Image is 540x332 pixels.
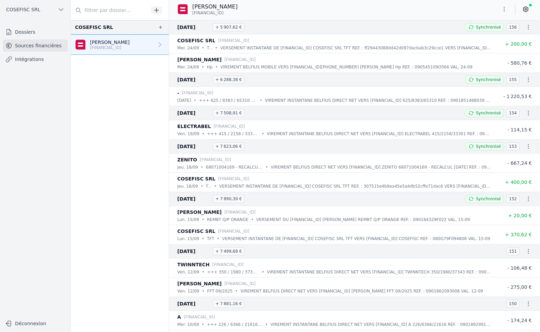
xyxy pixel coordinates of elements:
p: [PERSON_NAME] [192,3,238,11]
p: VIREMENT BELFIUS DIRECT NET VERS [FINANCIAL_ID] ZENITO 68071004169 - RECALCUL [DATE] REF. : 09018... [271,164,491,171]
p: ven. 12/09 [177,288,199,295]
p: VERSEMENT INSTANTANE DE [FINANCIAL_ID] COSEFISC SRL TFT REF. : 307515e4b9ea45e5a4db52cffe71dac6 V... [219,183,491,190]
p: ven. 19/09 [177,130,199,137]
div: • [261,130,264,137]
p: +++ 226 / 6366 / 21616 +++ [207,321,262,328]
p: Hp [207,64,213,70]
span: - 1 220,53 € [503,94,532,99]
span: Synchronisé [476,110,501,116]
a: [PERSON_NAME] [FINANCIAL_ID] [71,34,169,55]
span: 155 [506,76,520,84]
p: [PERSON_NAME] [177,208,222,216]
p: [FINANCIAL_ID] [212,261,244,268]
p: VIREMENT BELFIUS DIRECT NET VERS [FINANCIAL_ID] [PERSON_NAME] FFT 09/2025 REF. : 0901862093008 VA... [240,288,483,295]
span: + 7 890,30 € [213,195,244,203]
span: [DATE] [177,300,210,308]
div: • [265,321,268,328]
div: • [202,321,204,328]
p: TFT [207,45,212,51]
span: - 174,24 € [507,318,532,323]
p: [FINANCIAL_ID] [200,156,231,163]
p: COSEFISC SRL [177,227,215,235]
p: TFT [207,235,214,242]
div: • [214,183,216,190]
p: ZENITO [177,156,197,164]
span: + 7 499,68 € [213,247,244,255]
p: [FINANCIAL_ID] [184,314,215,320]
p: ELECTRABEL [177,122,211,130]
span: [DATE] [177,76,210,84]
span: 152 [506,195,520,203]
span: 154 [506,109,520,117]
span: 153 [506,142,520,151]
div: • [215,64,218,70]
p: [FINANCIAL_ID] [224,56,256,63]
p: [FINANCIAL_ID] [218,37,250,44]
span: COSEFISC SRL [6,6,40,13]
span: Synchronisé [476,144,501,149]
p: VERSEMENT INSTANTANE DE [FINANCIAL_ID] COSEFISC SRL TFT REF. : ff294430880d42d097dacbab3c29cce1 V... [220,45,491,51]
p: [PERSON_NAME] [90,39,130,46]
span: 156 [506,23,520,31]
p: +++ 625 / 8383 / 65310 +++ [199,97,257,104]
p: VIREMENT INSTANTANE BELFIUS DIRECT NET VERS [FINANCIAL_ID] 625/8383/65310 REF. : 090185148B039 VA... [265,97,491,104]
span: + 5 907,62 € [213,23,244,31]
p: VERSEMENT INSTANTANE DE [FINANCIAL_ID] COSEFISC SRL TFT VERS [FINANCIAL_ID] COSEFISC REF. : 080G7... [222,235,490,242]
span: Synchronisé [476,77,501,82]
span: [DATE] [177,195,210,203]
p: jeu. 18/09 [177,164,198,171]
p: +++ 350 / 1980 / 37343 +++ [207,269,259,275]
p: ven. 12/09 [177,269,199,275]
span: 151 [506,247,520,255]
span: + 7 881,16 € [213,300,244,308]
p: jeu. 18/09 [177,183,198,190]
img: belfius-1.png [177,4,188,15]
p: [PERSON_NAME] [177,280,222,288]
p: VIREMENT INSTANTANE BELFIUS DIRECT NET VERS [FINANCIAL_ID] TWINNTECH 350/1980/37343 REF. : 090184... [267,269,491,275]
span: [DATE] [177,247,210,255]
p: VIREMENT INSTANTANE BELFIUS DIRECT NET VERS [FINANCIAL_ID] ELECTRABEL 415/2158/33301 REF. : 09018... [267,130,491,137]
span: + 7 623,06 € [213,142,244,151]
div: • [202,235,204,242]
div: • [201,164,203,171]
p: A [177,313,181,321]
p: - [177,89,179,97]
p: [FINANCIAL_ID] [224,280,256,287]
p: 68071004169 - RECALCUL [DATE] [206,164,263,171]
a: Sources financières [3,39,68,52]
p: [DATE] [177,97,191,104]
p: [FINANCIAL_ID] [218,228,250,235]
p: mer. 24/09 [177,64,199,70]
div: • [202,45,204,51]
span: - 106,48 € [507,265,532,271]
p: TFT [206,183,211,190]
span: Synchronisé [476,196,501,202]
span: [DATE] [177,23,210,31]
p: mer. 24/09 [177,45,199,51]
p: [FINANCIAL_ID] [218,175,250,182]
a: Intégrations [3,53,68,65]
div: • [262,269,264,275]
div: • [215,45,217,51]
span: Synchronisé [476,25,501,30]
span: + 7 508,91 € [213,109,244,117]
p: TWINNTECH [177,260,210,269]
p: [FINANCIAL_ID] [90,45,130,50]
div: • [251,216,254,223]
span: + 6 288,38 € [213,76,244,84]
span: + 370,62 € [505,232,532,237]
p: VIREMENT BELFIUS MOBILE VERS [FINANCIAL_ID][PHONE_NUMBER] [PERSON_NAME] Hp REF. : 090545109O566 V... [221,64,472,70]
div: • [202,269,204,275]
div: • [202,288,204,295]
p: lun. 15/09 [177,235,199,242]
div: • [217,235,219,242]
input: Filtrer par dossier... [71,4,149,16]
p: FFT 09/2025 [207,288,233,295]
span: [DATE] [177,142,210,151]
span: + 20,00 € [508,213,532,218]
span: - 114,15 € [507,127,532,132]
p: +++ 415 / 2158 / 33301 +++ [207,130,259,137]
p: [PERSON_NAME] [177,56,222,64]
span: [DATE] [177,109,210,117]
p: REMBT Q/P ORANGE [207,216,249,223]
